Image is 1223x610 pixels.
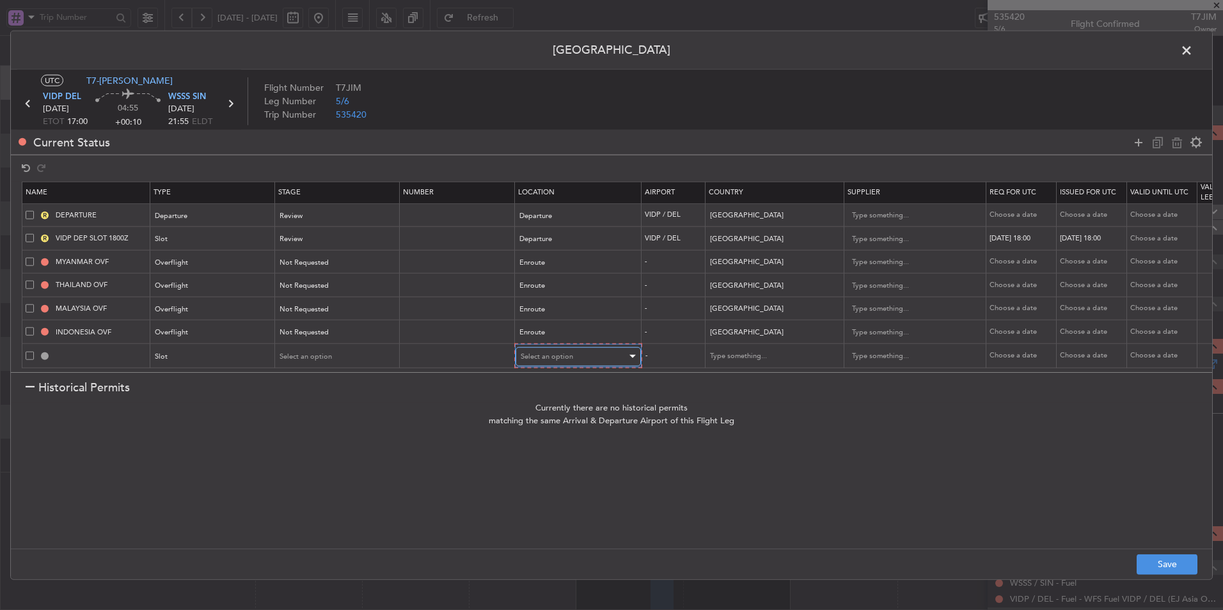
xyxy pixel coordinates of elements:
[990,210,1056,221] div: Choose a date
[1060,256,1126,267] div: Choose a date
[990,327,1056,338] div: Choose a date
[1130,303,1197,314] div: Choose a date
[1130,187,1188,197] span: Valid Until Utc
[1060,233,1126,244] div: [DATE] 18:00
[1130,327,1197,338] div: Choose a date
[1060,280,1126,291] div: Choose a date
[1060,327,1126,338] div: Choose a date
[1060,350,1126,361] div: Choose a date
[1060,303,1126,314] div: Choose a date
[990,350,1056,361] div: Choose a date
[1130,210,1197,221] div: Choose a date
[990,280,1056,291] div: Choose a date
[1060,187,1116,197] span: Issued For Utc
[11,414,1212,427] p: matching the same Arrival & Departure Airport of this Flight Leg
[1130,256,1197,267] div: Choose a date
[1130,280,1197,291] div: Choose a date
[11,31,1212,70] header: [GEOGRAPHIC_DATA]
[990,256,1056,267] div: Choose a date
[1060,210,1126,221] div: Choose a date
[990,303,1056,314] div: Choose a date
[1130,233,1197,244] div: Choose a date
[990,233,1056,244] div: [DATE] 18:00
[1130,350,1197,361] div: Choose a date
[1137,554,1197,574] button: Save
[11,402,1212,415] p: Currently there are no historical permits
[990,187,1036,197] span: Req For Utc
